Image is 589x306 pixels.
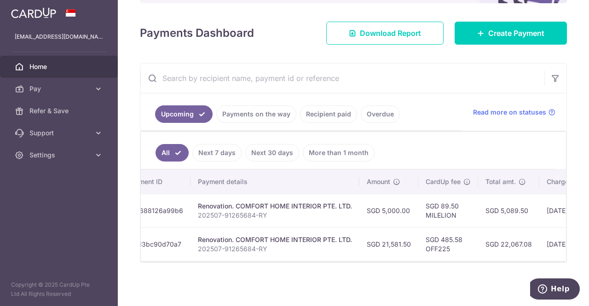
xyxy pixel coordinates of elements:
td: SGD 5,089.50 [478,194,539,227]
a: Upcoming [155,105,213,123]
th: Payment ID [120,170,191,194]
span: Refer & Save [29,106,90,115]
span: Download Report [360,28,421,39]
span: Amount [367,177,390,186]
a: Next 7 days [192,144,242,162]
span: Read more on statuses [473,108,546,117]
a: More than 1 month [303,144,375,162]
iframe: Opens a widget where you can find more information [530,278,580,301]
span: Create Payment [488,28,544,39]
input: Search by recipient name, payment id or reference [140,64,544,93]
img: CardUp [11,7,56,18]
td: txn_13bc90d70a7 [120,227,191,261]
a: Overdue [361,105,400,123]
p: [EMAIL_ADDRESS][DOMAIN_NAME] [15,32,103,41]
div: Renovation. COMFORT HOME INTERIOR PTE. LTD. [198,235,352,244]
a: Read more on statuses [473,108,555,117]
td: SGD 485.58 OFF225 [418,227,478,261]
a: Recipient paid [300,105,357,123]
a: Next 30 days [245,144,299,162]
td: SGD 89.50 MILELION [418,194,478,227]
span: CardUp fee [426,177,461,186]
p: 202507-91265684-RY [198,244,352,254]
td: SGD 5,000.00 [359,194,418,227]
a: All [156,144,189,162]
span: Settings [29,150,90,160]
th: Payment details [191,170,359,194]
p: 202507-91265684-RY [198,211,352,220]
h4: Payments Dashboard [140,25,254,41]
a: Payments on the way [216,105,296,123]
a: Download Report [326,22,444,45]
span: Home [29,62,90,71]
span: Support [29,128,90,138]
span: Total amt. [485,177,516,186]
div: Renovation. COMFORT HOME INTERIOR PTE. LTD. [198,202,352,211]
span: Pay [29,84,90,93]
span: Charge date [547,177,584,186]
a: Create Payment [455,22,567,45]
td: SGD 22,067.08 [478,227,539,261]
td: SGD 21,581.50 [359,227,418,261]
td: txn_688126a99b6 [120,194,191,227]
